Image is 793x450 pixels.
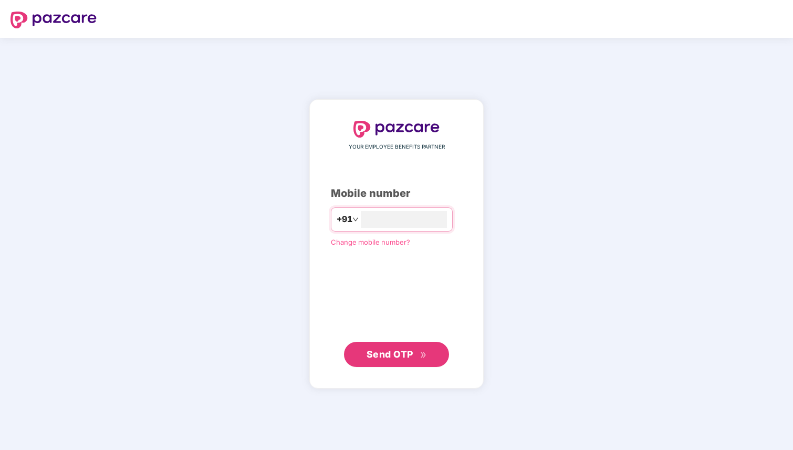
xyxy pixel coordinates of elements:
[337,213,352,226] span: +91
[353,121,440,138] img: logo
[367,349,413,360] span: Send OTP
[352,216,359,223] span: down
[331,185,462,202] div: Mobile number
[331,238,410,246] a: Change mobile number?
[349,143,445,151] span: YOUR EMPLOYEE BENEFITS PARTNER
[344,342,449,367] button: Send OTPdouble-right
[420,352,427,359] span: double-right
[11,12,97,28] img: logo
